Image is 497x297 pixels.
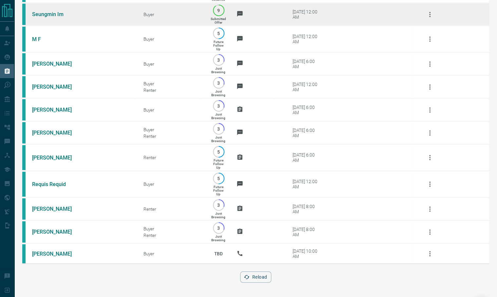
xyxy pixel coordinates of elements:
[293,9,320,20] div: [DATE] 12:00 AM
[22,53,26,74] div: condos.ca
[22,27,26,52] div: condos.ca
[211,235,225,242] p: Just Browsing
[32,130,81,136] a: [PERSON_NAME]
[293,82,320,92] div: [DATE] 12:00 AM
[32,181,81,187] a: Requis Requid
[216,103,221,108] p: 3
[211,17,226,24] p: Submitted Offer
[293,227,320,237] div: [DATE] 8:00 AM
[216,80,221,85] p: 3
[211,113,225,120] p: Just Browsing
[143,88,201,93] div: Renter
[143,81,201,86] div: Buyer
[143,12,201,17] div: Buyer
[32,251,81,257] a: [PERSON_NAME]
[216,31,221,36] p: 5
[32,206,81,212] a: [PERSON_NAME]
[143,206,201,212] div: Renter
[143,155,201,160] div: Renter
[22,145,26,170] div: condos.ca
[216,57,221,62] p: 3
[293,34,320,44] div: [DATE] 12:00 AM
[216,149,221,154] p: 5
[32,84,81,90] a: [PERSON_NAME]
[32,155,81,161] a: [PERSON_NAME]
[211,90,225,97] p: Just Browsing
[22,172,26,197] div: condos.ca
[143,233,201,238] div: Renter
[216,8,221,13] p: 9
[216,176,221,181] p: 5
[143,36,201,42] div: Buyer
[211,67,225,74] p: Just Browsing
[22,76,26,97] div: condos.ca
[213,40,223,51] p: Future Follow Up
[293,105,320,115] div: [DATE] 6:00 AM
[293,204,320,214] div: [DATE] 8:00 AM
[216,126,221,131] p: 3
[32,36,81,42] a: M F
[216,202,221,207] p: 3
[293,248,320,259] div: [DATE] 10:00 AM
[22,99,26,120] div: condos.ca
[293,179,320,189] div: [DATE] 12:00 AM
[293,59,320,69] div: [DATE] 6:00 AM
[143,226,201,231] div: Buyer
[143,127,201,132] div: Buyer
[22,244,26,263] div: condos.ca
[211,136,225,143] p: Just Browsing
[213,185,223,196] p: Future Follow Up
[143,251,201,256] div: Buyer
[143,61,201,67] div: Buyer
[210,245,227,263] p: TBD
[240,271,271,283] button: Reload
[22,122,26,143] div: condos.ca
[216,225,221,230] p: 3
[213,159,223,169] p: Future Follow Up
[32,229,81,235] a: [PERSON_NAME]
[32,11,81,17] a: Seungmin Im
[22,4,26,25] div: condos.ca
[143,107,201,113] div: Buyer
[22,198,26,220] div: condos.ca
[32,107,81,113] a: [PERSON_NAME]
[32,61,81,67] a: [PERSON_NAME]
[293,152,320,163] div: [DATE] 6:00 AM
[211,212,225,219] p: Just Browsing
[22,221,26,243] div: condos.ca
[143,181,201,187] div: Buyer
[143,134,201,139] div: Renter
[293,128,320,138] div: [DATE] 6:00 AM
